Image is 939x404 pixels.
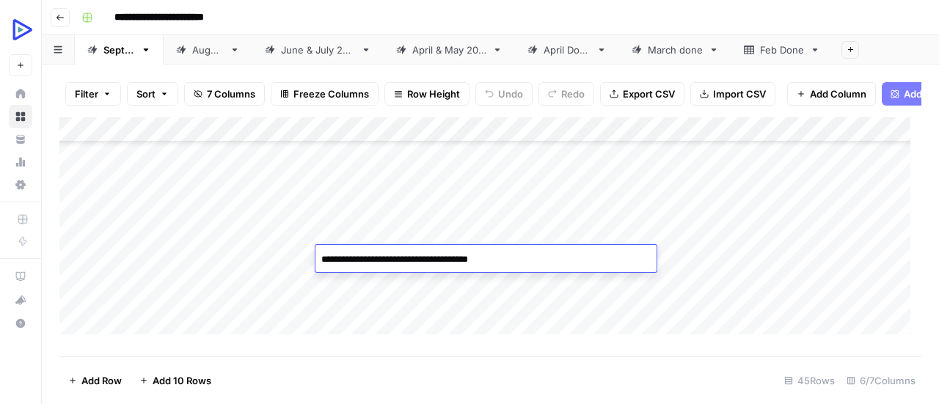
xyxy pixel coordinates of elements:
[384,82,469,106] button: Row Height
[538,82,594,106] button: Redo
[623,87,675,101] span: Export CSV
[787,82,876,106] button: Add Column
[75,35,164,65] a: [DATE]
[59,369,131,392] button: Add Row
[407,87,460,101] span: Row Height
[515,35,619,65] a: April Done
[9,288,32,312] button: What's new?
[9,17,35,43] img: OpenReplay Logo
[600,82,684,106] button: Export CSV
[81,373,122,388] span: Add Row
[75,87,98,101] span: Filter
[271,82,379,106] button: Freeze Columns
[648,43,703,57] div: March done
[9,265,32,288] a: AirOps Academy
[731,35,833,65] a: Feb Done
[9,150,32,174] a: Usage
[498,87,523,101] span: Undo
[841,369,921,392] div: 6/7 Columns
[9,12,32,48] button: Workspace: OpenReplay
[131,369,220,392] button: Add 10 Rows
[412,43,486,57] div: [DATE] & [DATE]
[475,82,533,106] button: Undo
[65,82,121,106] button: Filter
[136,87,156,101] span: Sort
[184,82,265,106] button: 7 Columns
[192,43,224,57] div: [DATE]
[561,87,585,101] span: Redo
[384,35,515,65] a: [DATE] & [DATE]
[690,82,775,106] button: Import CSV
[619,35,731,65] a: March done
[760,43,804,57] div: Feb Done
[9,128,32,151] a: Your Data
[9,105,32,128] a: Browse
[544,43,591,57] div: April Done
[252,35,384,65] a: [DATE] & [DATE]
[164,35,252,65] a: [DATE]
[127,82,178,106] button: Sort
[207,87,255,101] span: 7 Columns
[810,87,866,101] span: Add Column
[9,82,32,106] a: Home
[153,373,211,388] span: Add 10 Rows
[9,312,32,335] button: Help + Support
[281,43,355,57] div: [DATE] & [DATE]
[9,173,32,197] a: Settings
[713,87,766,101] span: Import CSV
[103,43,135,57] div: [DATE]
[10,289,32,311] div: What's new?
[293,87,369,101] span: Freeze Columns
[778,369,841,392] div: 45 Rows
